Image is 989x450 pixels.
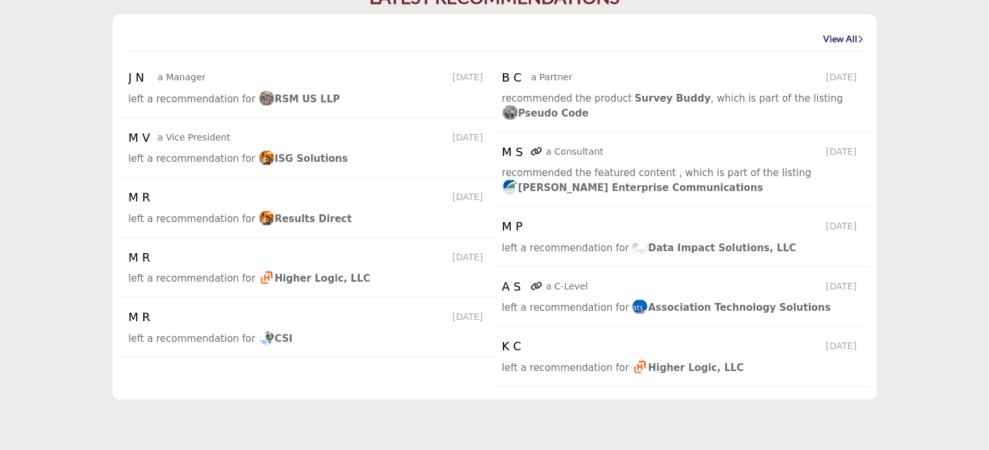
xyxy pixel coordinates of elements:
[259,151,348,167] a: imageISG Solutions
[259,150,275,166] img: image
[452,71,487,84] span: [DATE]
[502,180,763,196] a: image[PERSON_NAME] Enterprise Communications
[128,93,255,105] span: left a recommendation for
[502,302,629,313] span: left a recommendation for
[632,300,831,316] a: imageAssociation Technology Solutions
[635,93,711,104] a: Survey Buddy
[502,182,763,194] span: [PERSON_NAME] Enterprise Communications
[259,333,293,344] span: CSI
[259,210,275,226] img: image
[128,190,154,205] h5: M R
[128,131,154,145] h5: M V
[826,339,861,353] span: [DATE]
[128,251,154,265] h5: M R
[259,153,348,164] span: ISG Solutions
[259,211,352,227] a: imageResults Direct
[632,298,648,315] img: image
[632,302,831,313] span: Association Technology Solutions
[259,331,293,347] a: imageCSI
[546,280,588,293] p: a C-Level
[531,71,573,84] p: a Partner
[502,219,528,234] h5: M P
[632,360,744,376] a: imageHigher Logic, LLC
[824,32,864,45] a: View All
[632,359,648,375] img: image
[128,71,154,85] h5: J N
[502,104,518,120] img: image
[259,271,371,287] a: imageHigher Logic, LLC
[502,167,812,179] span: recommended the featured content , which is part of the listing
[502,106,589,122] a: imagePseudo Code
[546,145,604,159] p: a Consultant
[502,362,629,374] span: left a recommendation for
[259,269,275,286] img: image
[632,242,797,254] span: Data Impact Solutions, LLC
[502,145,528,159] h5: M S
[632,362,744,374] span: Higher Logic, LLC
[452,131,487,144] span: [DATE]
[826,219,861,233] span: [DATE]
[259,91,340,107] a: imageRSM US LLP
[259,273,371,284] span: Higher Logic, LLC
[632,240,797,256] a: imageData Impact Solutions, LLC
[502,93,633,104] span: recommended the product
[128,310,154,324] h5: M R
[826,71,861,84] span: [DATE]
[128,333,255,344] span: left a recommendation for
[128,273,255,284] span: left a recommendation for
[632,239,648,255] img: image
[635,93,843,104] span: , which is part of the listing
[259,93,340,105] span: RSM US LLP
[502,339,528,354] h5: K C
[452,310,487,324] span: [DATE]
[259,213,352,225] span: Results Direct
[452,251,487,264] span: [DATE]
[259,330,275,346] img: image
[259,90,275,106] img: image
[826,145,861,159] span: [DATE]
[452,190,487,204] span: [DATE]
[157,71,205,84] p: a Manager
[502,71,528,85] h5: B C
[502,179,518,195] img: image
[502,280,528,294] h5: A S
[128,213,255,225] span: left a recommendation for
[826,280,861,293] span: [DATE]
[502,107,589,119] span: Pseudo Code
[128,153,255,164] span: left a recommendation for
[502,242,629,254] span: left a recommendation for
[157,131,230,144] p: a Vice President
